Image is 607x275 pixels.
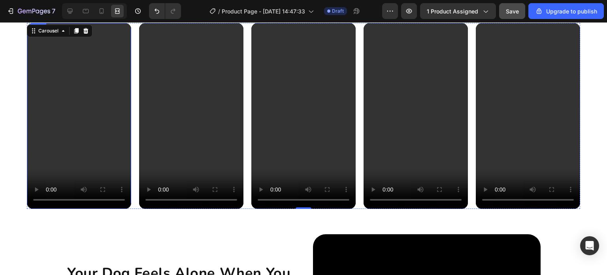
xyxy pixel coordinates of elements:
video: Video [251,1,356,186]
div: Undo/Redo [149,3,181,19]
button: Save [499,3,525,19]
video: Video [139,1,243,186]
video: Video [476,1,580,186]
span: 1 product assigned [427,7,478,15]
span: / [218,7,220,15]
span: Draft [332,8,344,15]
button: 7 [3,3,59,19]
video: Video [27,1,131,186]
button: 1 product assigned [420,3,496,19]
span: Save [506,8,519,15]
div: Open Intercom Messenger [580,236,599,255]
span: Product Page - [DATE] 14:47:33 [222,7,305,15]
div: Upgrade to publish [535,7,597,15]
video: Video [364,1,468,186]
button: Upgrade to publish [528,3,604,19]
p: 7 [52,6,55,16]
div: Carousel [37,5,60,12]
div: Video [28,2,45,9]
